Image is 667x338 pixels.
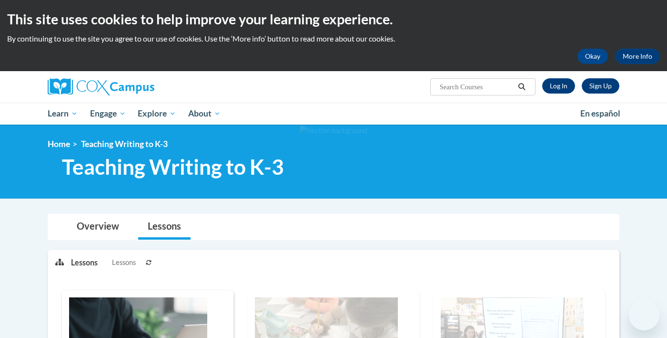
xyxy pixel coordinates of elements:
input: Search Courses [439,81,515,93]
a: Overview [67,214,129,240]
a: Learn [41,103,84,125]
button: Okay [577,49,608,64]
a: Log In [542,78,575,94]
a: About [182,103,227,125]
div: Main menu [33,103,634,125]
a: Home [48,139,70,149]
a: Cox Campus [48,78,229,95]
a: Register [582,78,619,94]
p: By continuing to use the site you agree to our use of cookies. Use the ‘More info’ button to read... [7,33,660,44]
a: En español [574,104,627,124]
button: Search [515,81,529,93]
h2: This site uses cookies to help improve your learning experience. [7,10,660,29]
a: Engage [84,103,132,125]
a: Lessons [138,214,191,240]
i:  [518,84,526,91]
span: Explore [138,108,176,119]
iframe: Button to launch messaging window [629,300,659,330]
a: Explore [131,103,182,125]
span: Teaching Writing to K-3 [62,154,284,180]
span: Engage [90,108,126,119]
span: Lessons [112,257,136,268]
span: Learn [48,108,78,119]
span: Teaching Writing to K-3 [81,139,168,149]
img: Section background [300,126,367,136]
span: En español [580,108,620,118]
span: About [188,108,221,119]
a: More Info [615,49,660,64]
img: Cox Campus [48,78,154,95]
p: Lessons [71,257,98,268]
